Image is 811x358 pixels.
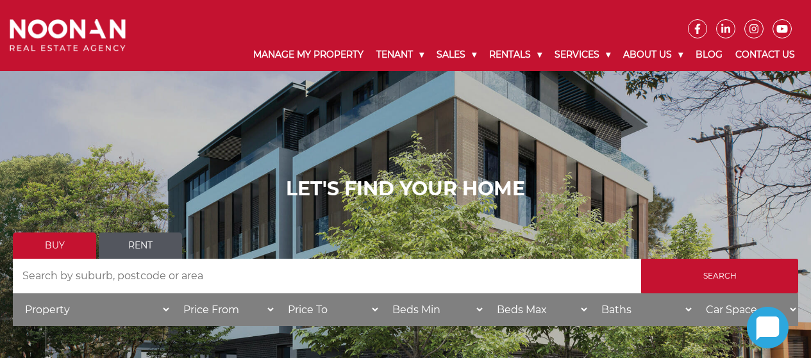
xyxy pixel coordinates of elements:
[548,38,617,71] a: Services
[13,177,798,200] h1: LET'S FIND YOUR HOME
[483,38,548,71] a: Rentals
[370,38,430,71] a: Tenant
[641,259,798,293] input: Search
[247,38,370,71] a: Manage My Property
[430,38,483,71] a: Sales
[729,38,801,71] a: Contact Us
[13,232,96,259] a: Buy
[617,38,689,71] a: About Us
[10,19,126,51] img: Noonan Real Estate Agency
[689,38,729,71] a: Blog
[99,232,182,259] a: Rent
[13,259,641,293] input: Search by suburb, postcode or area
